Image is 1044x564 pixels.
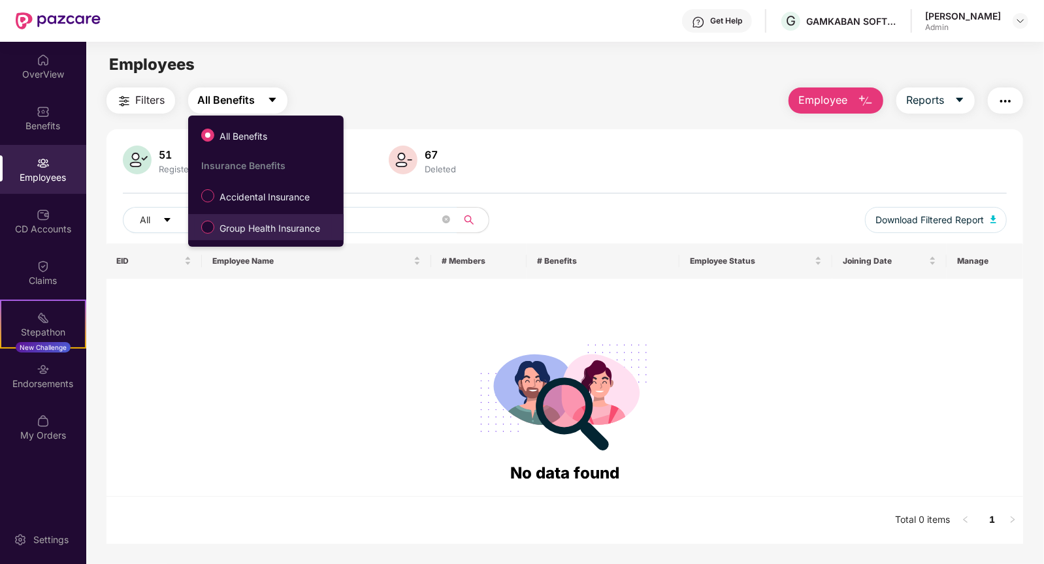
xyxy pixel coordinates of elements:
[1015,16,1026,26] img: svg+xml;base64,PHN2ZyBpZD0iRHJvcGRvd24tMzJ4MzIiIHhtbG5zPSJodHRwOi8vd3d3LnczLm9yZy8yMDAwL3N2ZyIgd2...
[140,213,151,227] span: All
[163,215,172,226] span: caret-down
[692,16,705,29] img: svg+xml;base64,PHN2ZyBpZD0iSGVscC0zMngzMiIgeG1sbnM9Imh0dHA6Ly93d3cudzMub3JnLzIwMDAvc3ZnIiB3aWR0aD...
[423,148,459,161] div: 67
[925,22,1001,33] div: Admin
[962,516,970,524] span: left
[955,510,976,531] button: left
[37,157,50,170] img: svg+xml;base64,PHN2ZyBpZD0iRW1wbG95ZWVzIiB4bWxucz0iaHR0cDovL3d3dy53My5vcmcvMjAwMC9zdmciIHdpZHRoPS...
[188,87,287,114] button: All Benefitscaret-down
[116,93,132,109] img: svg+xml;base64,PHN2ZyB4bWxucz0iaHR0cDovL3d3dy53My5vcmcvMjAwMC9zdmciIHdpZHRoPSIyNCIgaGVpZ2h0PSIyNC...
[123,146,152,174] img: svg+xml;base64,PHN2ZyB4bWxucz0iaHR0cDovL3d3dy53My5vcmcvMjAwMC9zdmciIHhtbG5zOnhsaW5rPSJodHRwOi8vd3...
[198,92,255,108] span: All Benefits
[947,243,1023,279] th: Manage
[981,510,1002,529] a: 1
[789,87,883,114] button: Employee
[896,87,975,114] button: Reportscaret-down
[214,190,315,204] span: Accidental Insurance
[690,256,812,266] span: Employee Status
[442,214,450,227] span: close-circle
[423,164,459,174] div: Deleted
[510,463,619,482] span: No data found
[37,260,50,273] img: svg+xml;base64,PHN2ZyBpZD0iQ2xhaW0iIHhtbG5zPSJodHRwOi8vd3d3LnczLm9yZy8yMDAwL3N2ZyIgd2lkdGg9IjIwIi...
[786,13,796,29] span: G
[990,215,997,223] img: svg+xml;base64,PHN2ZyB4bWxucz0iaHR0cDovL3d3dy53My5vcmcvMjAwMC9zdmciIHhtbG5zOnhsaW5rPSJodHRwOi8vd3...
[981,510,1002,531] li: 1
[123,207,203,233] button: Allcaret-down
[109,55,195,74] span: Employees
[955,510,976,531] li: Previous Page
[37,363,50,376] img: svg+xml;base64,PHN2ZyBpZD0iRW5kb3JzZW1lbnRzIiB4bWxucz0iaHR0cDovL3d3dy53My5vcmcvMjAwMC9zdmciIHdpZH...
[798,92,847,108] span: Employee
[212,256,411,266] span: Employee Name
[106,87,175,114] button: Filters
[895,510,950,531] li: Total 0 items
[865,207,1007,233] button: Download Filtered Report
[1002,510,1023,531] li: Next Page
[16,12,101,29] img: New Pazcare Logo
[136,92,165,108] span: Filters
[106,243,202,279] th: EID
[710,16,742,26] div: Get Help
[858,93,873,109] img: svg+xml;base64,PHN2ZyB4bWxucz0iaHR0cDovL3d3dy53My5vcmcvMjAwMC9zdmciIHhtbG5zOnhsaW5rPSJodHRwOi8vd3...
[267,95,278,106] span: caret-down
[37,415,50,428] img: svg+xml;base64,PHN2ZyBpZD0iTXlfT3JkZXJzIiBkYXRhLW5hbWU9Ik15IE9yZGVycyIgeG1sbnM9Imh0dHA6Ly93d3cudz...
[389,146,417,174] img: svg+xml;base64,PHN2ZyB4bWxucz0iaHR0cDovL3d3dy53My5vcmcvMjAwMC9zdmciIHhtbG5zOnhsaW5rPSJodHRwOi8vd3...
[875,213,984,227] span: Download Filtered Report
[457,207,489,233] button: search
[442,215,450,223] span: close-circle
[954,95,965,106] span: caret-down
[832,243,947,279] th: Joining Date
[157,164,206,174] div: Registered
[201,160,344,171] div: Insurance Benefits
[37,208,50,221] img: svg+xml;base64,PHN2ZyBpZD0iQ0RfQWNjb3VudHMiIGRhdGEtbmFtZT0iQ0QgQWNjb3VudHMiIHhtbG5zPSJodHRwOi8vd3...
[998,93,1013,109] img: svg+xml;base64,PHN2ZyB4bWxucz0iaHR0cDovL3d3dy53My5vcmcvMjAwMC9zdmciIHdpZHRoPSIyNCIgaGVpZ2h0PSIyNC...
[679,243,832,279] th: Employee Status
[471,328,659,461] img: svg+xml;base64,PHN2ZyB4bWxucz0iaHR0cDovL3d3dy53My5vcmcvMjAwMC9zdmciIHdpZHRoPSIyODgiIGhlaWdodD0iMj...
[1009,516,1017,524] span: right
[457,215,482,225] span: search
[527,243,679,279] th: # Benefits
[806,15,898,27] div: GAMKABAN SOFTWARE PRIVATE LIMITED
[16,342,71,352] div: New Challenge
[1,326,85,339] div: Stepathon
[29,533,73,546] div: Settings
[202,243,431,279] th: Employee Name
[843,256,926,266] span: Joining Date
[214,129,272,144] span: All Benefits
[925,10,1001,22] div: [PERSON_NAME]
[37,311,50,324] img: svg+xml;base64,PHN2ZyB4bWxucz0iaHR0cDovL3d3dy53My5vcmcvMjAwMC9zdmciIHdpZHRoPSIyMSIgaGVpZ2h0PSIyMC...
[1002,510,1023,531] button: right
[157,148,206,161] div: 51
[37,105,50,118] img: svg+xml;base64,PHN2ZyBpZD0iQmVuZWZpdHMiIHhtbG5zPSJodHRwOi8vd3d3LnczLm9yZy8yMDAwL3N2ZyIgd2lkdGg9Ij...
[37,54,50,67] img: svg+xml;base64,PHN2ZyBpZD0iSG9tZSIgeG1sbnM9Imh0dHA6Ly93d3cudzMub3JnLzIwMDAvc3ZnIiB3aWR0aD0iMjAiIG...
[117,256,182,266] span: EID
[431,243,527,279] th: # Members
[14,533,27,546] img: svg+xml;base64,PHN2ZyBpZD0iU2V0dGluZy0yMHgyMCIgeG1sbnM9Imh0dHA6Ly93d3cudzMub3JnLzIwMDAvc3ZnIiB3aW...
[214,221,325,236] span: Group Health Insurance
[906,92,944,108] span: Reports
